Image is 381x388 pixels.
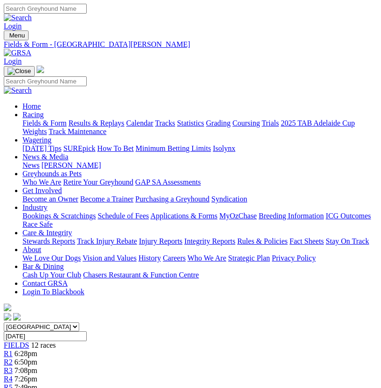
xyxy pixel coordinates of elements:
a: History [138,254,161,262]
span: 7:26pm [15,375,37,383]
a: Grading [206,119,231,127]
span: 6:50pm [15,358,37,366]
div: About [22,254,377,262]
a: Login [4,57,22,65]
img: Search [4,86,32,95]
a: Isolynx [213,144,235,152]
a: Statistics [177,119,204,127]
a: R3 [4,366,13,374]
a: Injury Reports [139,237,182,245]
span: 6:28pm [15,350,37,358]
img: logo-grsa-white.png [4,304,11,311]
button: Toggle navigation [4,30,29,40]
a: Login [4,22,22,30]
a: Coursing [232,119,260,127]
img: Search [4,14,32,22]
div: Get Involved [22,195,377,203]
a: 2025 TAB Adelaide Cup [281,119,355,127]
a: Who We Are [187,254,226,262]
a: Chasers Restaurant & Function Centre [83,271,199,279]
a: Rules & Policies [237,237,288,245]
a: FIELDS [4,341,29,349]
a: Stewards Reports [22,237,75,245]
img: facebook.svg [4,313,11,321]
img: logo-grsa-white.png [37,66,44,73]
a: Strategic Plan [228,254,270,262]
a: R1 [4,350,13,358]
a: Privacy Policy [272,254,316,262]
a: Applications & Forms [150,212,217,220]
a: Bar & Dining [22,262,64,270]
a: Get Involved [22,187,62,194]
img: GRSA [4,49,31,57]
a: Cash Up Your Club [22,271,81,279]
a: Race Safe [22,220,52,228]
div: Industry [22,212,377,229]
div: Racing [22,119,377,136]
a: Schedule of Fees [97,212,149,220]
a: R4 [4,375,13,383]
a: Industry [22,203,47,211]
a: Bookings & Scratchings [22,212,96,220]
a: ICG Outcomes [326,212,371,220]
a: MyOzChase [219,212,257,220]
a: Track Injury Rebate [77,237,137,245]
a: Fields & Form - [GEOGRAPHIC_DATA][PERSON_NAME] [4,40,377,49]
a: Vision and Values [82,254,136,262]
input: Search [4,4,87,14]
a: Greyhounds as Pets [22,170,82,178]
a: Fields & Form [22,119,67,127]
a: Minimum Betting Limits [135,144,211,152]
a: Results & Replays [68,119,124,127]
a: Track Maintenance [49,127,106,135]
div: News & Media [22,161,377,170]
a: Tracks [155,119,175,127]
a: About [22,246,41,254]
button: Toggle navigation [4,66,35,76]
a: News & Media [22,153,68,161]
a: Care & Integrity [22,229,72,237]
a: Careers [163,254,186,262]
a: Wagering [22,136,52,144]
a: Who We Are [22,178,61,186]
a: [DATE] Tips [22,144,61,152]
span: 12 races [31,341,56,349]
a: Retire Your Greyhound [63,178,134,186]
a: Calendar [126,119,153,127]
a: Integrity Reports [184,237,235,245]
a: News [22,161,39,169]
a: Purchasing a Greyhound [135,195,209,203]
a: Home [22,102,41,110]
a: [PERSON_NAME] [41,161,101,169]
a: Become a Trainer [80,195,134,203]
a: We Love Our Dogs [22,254,81,262]
span: Menu [9,32,25,39]
a: Syndication [211,195,247,203]
a: R2 [4,358,13,366]
a: Fact Sheets [290,237,324,245]
a: GAP SA Assessments [135,178,201,186]
img: twitter.svg [13,313,21,321]
a: Contact GRSA [22,279,67,287]
a: Racing [22,111,44,119]
a: Breeding Information [259,212,324,220]
div: Wagering [22,144,377,153]
a: Login To Blackbook [22,288,84,296]
span: 7:08pm [15,366,37,374]
img: Close [7,67,31,75]
input: Search [4,76,87,86]
a: SUREpick [63,144,95,152]
div: Care & Integrity [22,237,377,246]
div: Bar & Dining [22,271,377,279]
a: How To Bet [97,144,134,152]
input: Select date [4,331,87,341]
a: Stay On Track [326,237,369,245]
a: Trials [261,119,279,127]
div: Greyhounds as Pets [22,178,377,187]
